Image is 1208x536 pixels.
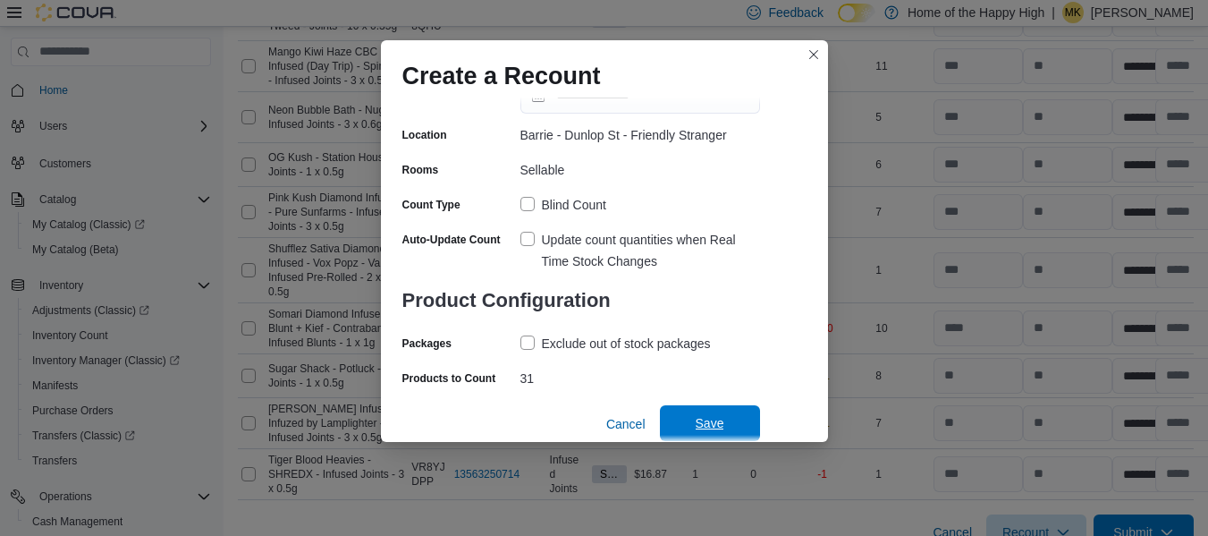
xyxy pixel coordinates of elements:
[402,198,460,212] label: Count Type
[402,62,601,90] h1: Create a Recount
[402,371,496,386] label: Products to Count
[402,336,452,351] label: Packages
[402,233,501,247] label: Auto-Update Count
[542,229,760,272] div: Update count quantities when Real Time Stock Changes
[599,406,653,442] button: Cancel
[402,163,439,177] label: Rooms
[606,415,646,433] span: Cancel
[520,364,760,386] div: 31
[542,333,711,354] div: Exclude out of stock packages
[402,128,447,142] label: Location
[660,405,760,441] button: Save
[696,414,724,432] span: Save
[520,156,760,177] div: Sellable
[803,44,824,65] button: Closes this modal window
[542,194,606,216] div: Blind Count
[520,121,760,142] div: Barrie - Dunlop St - Friendly Stranger
[402,272,760,329] h3: Product Configuration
